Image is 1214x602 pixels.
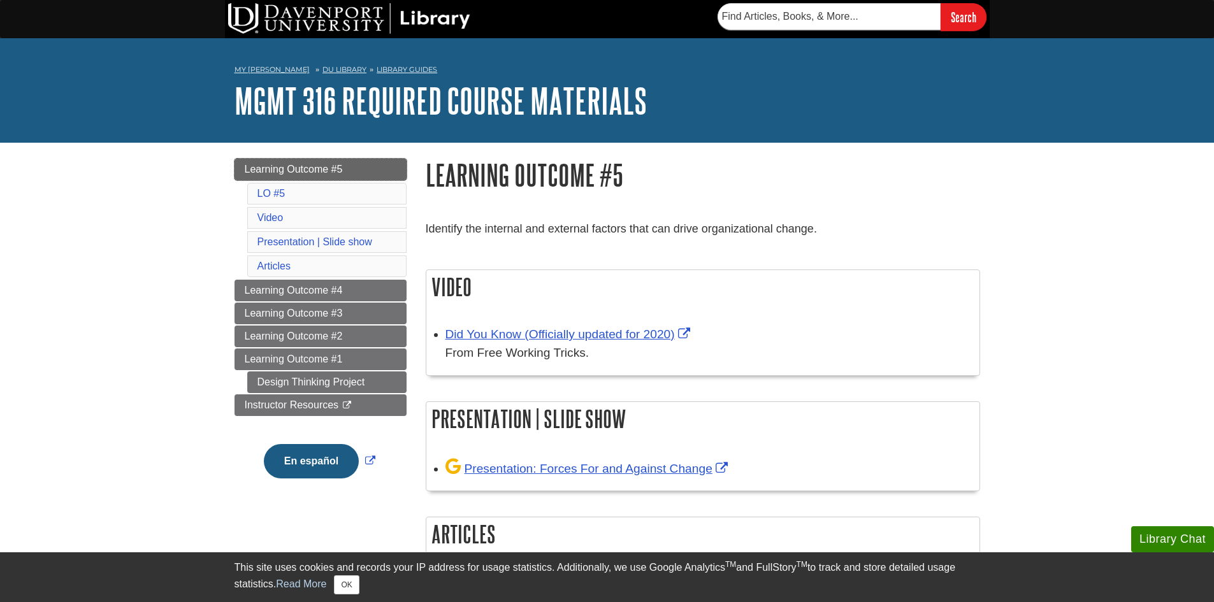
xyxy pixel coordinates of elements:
span: Learning Outcome #5 [245,164,343,175]
div: Guide Page Menu [235,159,407,500]
span: Learning Outcome #2 [245,331,343,341]
span: Learning Outcome #3 [245,308,343,319]
a: Presentation | Slide show [257,236,372,247]
a: Link opens in new window [445,327,693,341]
h2: Video [426,270,979,304]
button: En español [264,444,359,478]
input: Search [941,3,986,31]
h2: Presentation | Slide show [426,402,979,436]
span: Identify the internal and external factors that can drive organizational change. [426,222,817,235]
button: Close [334,575,359,594]
span: Learning Outcome #4 [245,285,343,296]
a: Learning Outcome #4 [235,280,407,301]
a: Library Guides [377,65,437,74]
a: Learning Outcome #3 [235,303,407,324]
a: Link opens in new window [445,462,731,475]
a: LO #5 [257,188,285,199]
form: Searches DU Library's articles, books, and more [718,3,986,31]
h1: Learning Outcome #5 [426,159,980,191]
a: Articles [257,261,291,271]
a: Learning Outcome #5 [235,159,407,180]
div: This site uses cookies and records your IP address for usage statistics. Additionally, we use Goo... [235,560,980,594]
a: Read More [276,578,326,589]
button: Library Chat [1131,526,1214,552]
sup: TM [725,560,736,569]
i: This link opens in a new window [342,401,352,410]
a: DU Library [322,65,366,74]
a: My [PERSON_NAME] [235,64,310,75]
a: Learning Outcome #2 [235,326,407,347]
span: Learning Outcome #1 [245,354,343,364]
div: From Free Working Tricks. [445,344,973,362]
input: Find Articles, Books, & More... [718,3,941,30]
a: Video [257,212,284,223]
a: MGMT 316 Required Course Materials [235,81,647,120]
a: Learning Outcome #1 [235,348,407,370]
nav: breadcrumb [235,61,980,82]
img: DU Library [228,3,470,34]
span: Instructor Resources [245,399,339,410]
a: Instructor Resources [235,394,407,416]
a: Link opens in new window [261,455,379,466]
a: Design Thinking Project [247,371,407,393]
sup: TM [797,560,807,569]
h2: Articles [426,517,979,551]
